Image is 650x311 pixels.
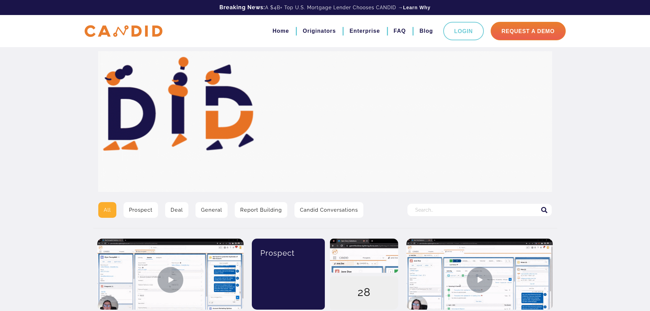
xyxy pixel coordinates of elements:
div: Prospect [257,239,320,267]
a: General [196,202,228,218]
a: Learn Why [403,4,431,11]
img: Video Library Hero [98,51,552,192]
a: Request A Demo [491,22,566,40]
a: All [98,202,116,218]
b: Breaking News: [219,4,265,11]
a: Originators [303,25,336,37]
a: Deal [165,202,188,218]
a: Prospect [124,202,158,218]
a: Home [273,25,289,37]
a: Login [443,22,484,40]
a: Blog [419,25,433,37]
a: Report Building [235,202,287,218]
a: Enterprise [349,25,380,37]
div: 28 [330,276,398,310]
img: CANDID APP [85,25,162,37]
a: Candid Conversations [294,202,363,218]
a: FAQ [394,25,406,37]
